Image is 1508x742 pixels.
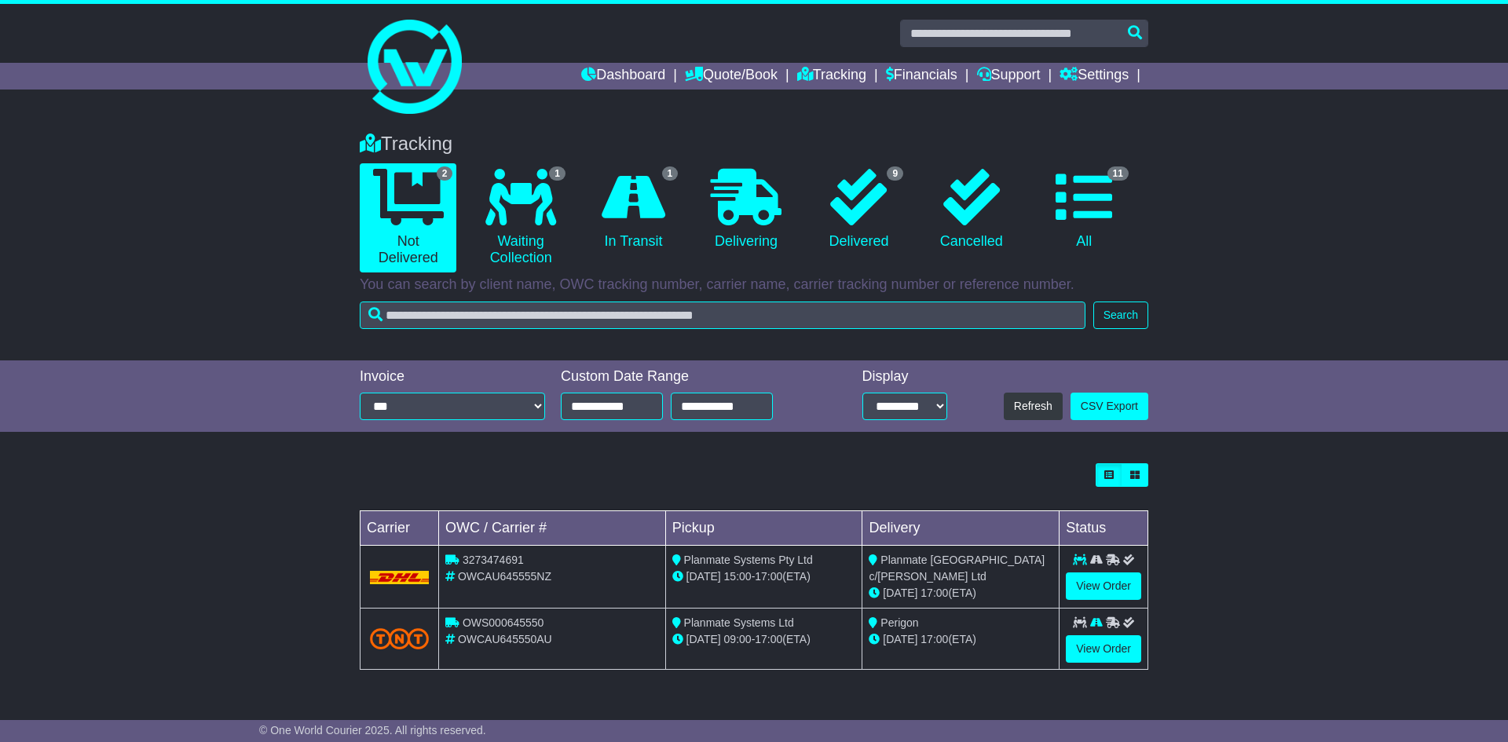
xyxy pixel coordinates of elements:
[724,633,752,645] span: 09:00
[886,63,957,90] a: Financials
[811,163,907,256] a: 9 Delivered
[755,633,782,645] span: 17:00
[437,166,453,181] span: 2
[883,587,917,599] span: [DATE]
[869,554,1045,583] span: Planmate [GEOGRAPHIC_DATA] c/[PERSON_NAME] Ltd
[724,570,752,583] span: 15:00
[259,724,486,737] span: © One World Courier 2025. All rights reserved.
[869,585,1052,601] div: (ETA)
[1107,166,1129,181] span: 11
[672,568,856,585] div: - (ETA)
[662,166,679,181] span: 1
[1060,63,1129,90] a: Settings
[1071,393,1148,420] a: CSV Export
[1060,511,1148,546] td: Status
[361,511,439,546] td: Carrier
[686,570,721,583] span: [DATE]
[862,511,1060,546] td: Delivery
[585,163,682,256] a: 1 In Transit
[797,63,866,90] a: Tracking
[463,616,544,629] span: OWS000645550
[697,163,794,256] a: Delivering
[458,633,552,645] span: OWCAU645550AU
[561,368,813,386] div: Custom Date Range
[370,628,429,649] img: TNT_Domestic.png
[977,63,1041,90] a: Support
[665,511,862,546] td: Pickup
[370,571,429,583] img: DHL.png
[862,368,947,386] div: Display
[1036,163,1133,256] a: 11 All
[672,631,856,648] div: - (ETA)
[921,587,948,599] span: 17:00
[883,633,917,645] span: [DATE]
[549,166,565,181] span: 1
[921,633,948,645] span: 17:00
[360,276,1148,294] p: You can search by client name, OWC tracking number, carrier name, carrier tracking number or refe...
[1066,572,1141,600] a: View Order
[463,554,524,566] span: 3273474691
[439,511,666,546] td: OWC / Carrier #
[581,63,665,90] a: Dashboard
[360,163,456,272] a: 2 Not Delivered
[1004,393,1063,420] button: Refresh
[352,133,1156,155] div: Tracking
[685,63,778,90] a: Quote/Book
[1093,302,1148,329] button: Search
[684,554,813,566] span: Planmate Systems Pty Ltd
[458,570,551,583] span: OWCAU645555NZ
[360,368,545,386] div: Invoice
[686,633,721,645] span: [DATE]
[472,163,569,272] a: 1 Waiting Collection
[880,616,918,629] span: Perigon
[684,616,794,629] span: Planmate Systems Ltd
[869,631,1052,648] div: (ETA)
[1066,635,1141,663] a: View Order
[887,166,903,181] span: 9
[923,163,1019,256] a: Cancelled
[755,570,782,583] span: 17:00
